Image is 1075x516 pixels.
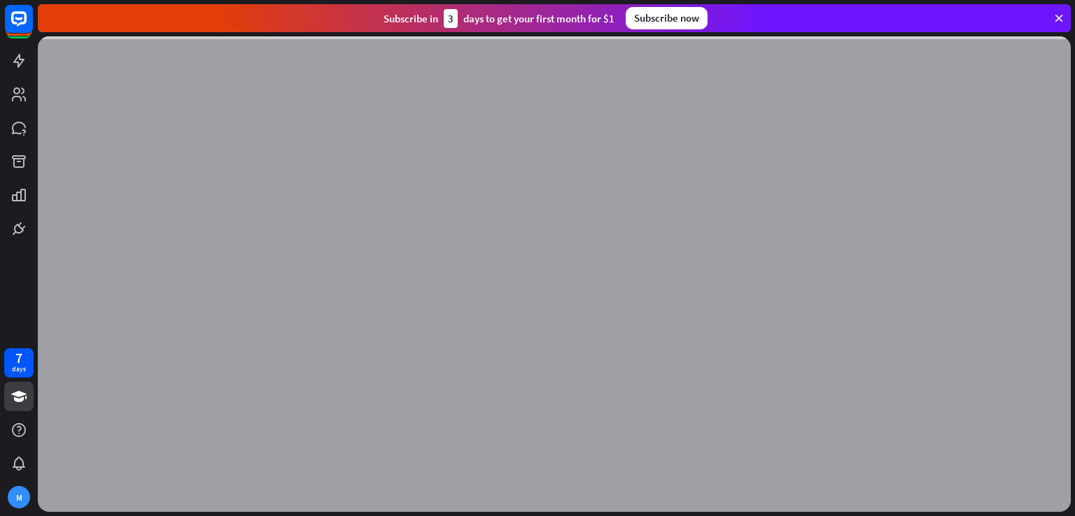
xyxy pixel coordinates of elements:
a: 7 days [4,348,34,378]
div: Subscribe in days to get your first month for $1 [384,9,614,28]
div: 7 [15,352,22,364]
div: 3 [444,9,458,28]
div: M [8,486,30,508]
div: Subscribe now [626,7,708,29]
button: Open LiveChat chat widget [11,6,53,48]
div: days [12,364,26,374]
